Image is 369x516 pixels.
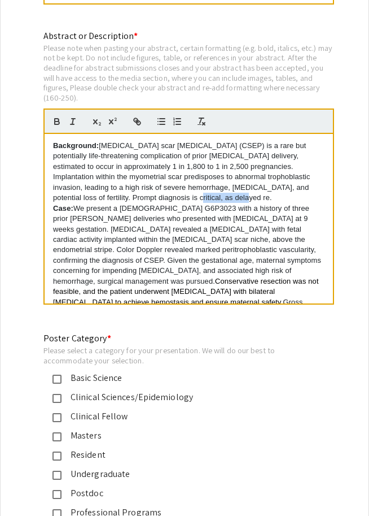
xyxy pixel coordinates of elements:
div: Undergraduate [61,467,298,481]
div: Clinical Sciences/Epidemiology [61,391,298,404]
iframe: Chat [8,465,48,508]
strong: Background: [53,141,99,150]
div: Please note when pasting your abstract, certain formatting (e.g. bold, italics, etc.) may not be ... [43,43,334,103]
mat-label: Poster Category [43,332,111,344]
p: [MEDICAL_DATA] scar [MEDICAL_DATA] (CSEP) is a rare but potentially life-threatening complication... [53,141,324,203]
strong: Case: [53,204,73,213]
div: Postdoc [61,487,298,500]
div: Masters [61,429,298,443]
div: Please select a category for your presentation. We will do our best to accommodate your selection. [43,345,307,365]
mat-label: Abstract or Description [43,30,138,42]
div: Basic Science [61,371,298,385]
span: Conservative resection was not feasible, and the patient underwent [MEDICAL_DATA] with bilateral ... [53,277,320,306]
div: Resident [61,448,298,462]
div: Clinical Fellow [61,410,298,423]
p: We present a [DEMOGRAPHIC_DATA] G6P3023 with a history of three prior [PERSON_NAME] deliveries wh... [53,203,324,339]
